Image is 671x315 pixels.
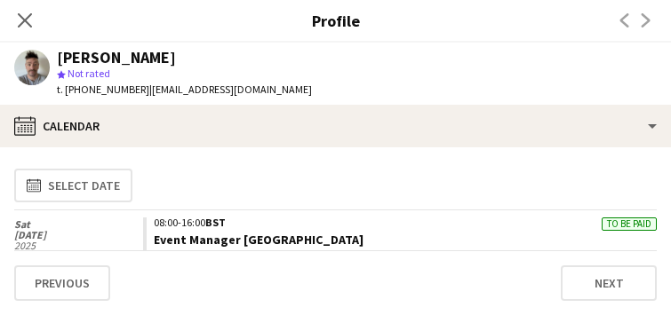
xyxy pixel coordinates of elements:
button: Select date [14,169,132,202]
button: Next [561,265,657,301]
div: To be paid [602,217,657,231]
div: Events (Event Manager) [154,248,657,264]
span: 2025 [14,240,143,251]
button: Previous [14,265,110,301]
div: 08:00-16:00 [154,217,657,228]
a: Event Manager [GEOGRAPHIC_DATA] [154,232,363,248]
div: [PERSON_NAME] [57,50,176,66]
span: | [EMAIL_ADDRESS][DOMAIN_NAME] [149,83,312,96]
span: [DATE] [14,230,143,240]
span: BST [205,216,226,229]
span: Not rated [68,67,110,80]
span: Sat [14,219,143,230]
span: t. [PHONE_NUMBER] [57,83,149,96]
